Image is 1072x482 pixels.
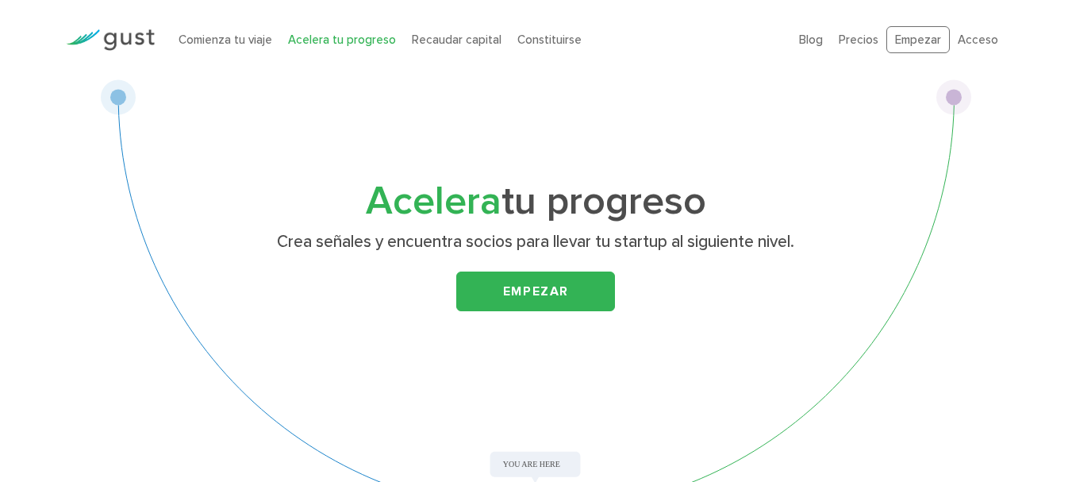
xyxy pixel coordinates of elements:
font: Acelera [366,178,501,225]
a: Constituirse [517,33,582,47]
font: Empezar [895,33,941,47]
a: Comienza tu viaje [179,33,272,47]
font: tu progreso [501,178,706,225]
a: Precios [839,33,878,47]
a: Empezar [456,272,615,311]
a: Recaudar capital [412,33,501,47]
font: Empezar [503,283,569,299]
a: Acelera tu progreso [288,33,396,47]
img: Logotipo de Gust [66,29,155,51]
a: Empezar [886,26,950,54]
a: Blog [799,33,823,47]
a: Acceso [958,33,998,47]
font: Crea señales y encuentra socios para llevar tu startup al siguiente nivel. [277,232,794,252]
